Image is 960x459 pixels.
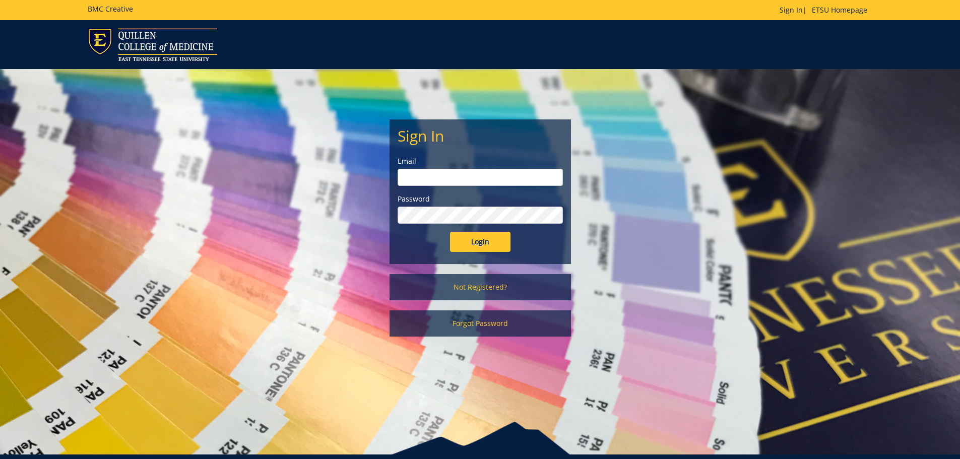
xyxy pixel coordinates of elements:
label: Email [398,156,563,166]
a: Sign In [780,5,803,15]
a: Not Registered? [390,274,571,300]
input: Login [450,232,510,252]
p: | [780,5,872,15]
a: ETSU Homepage [807,5,872,15]
a: Forgot Password [390,310,571,337]
img: ETSU logo [88,28,217,61]
h2: Sign In [398,127,563,144]
h5: BMC Creative [88,5,133,13]
label: Password [398,194,563,204]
